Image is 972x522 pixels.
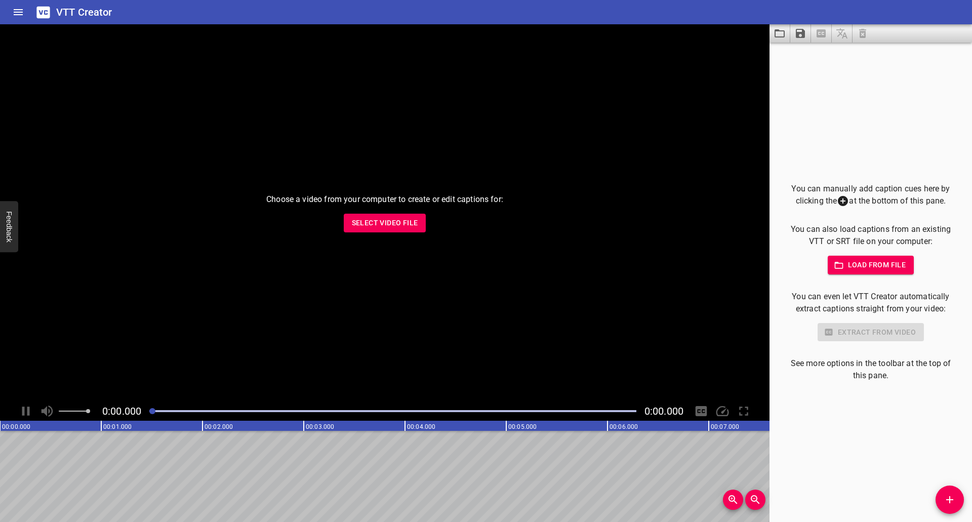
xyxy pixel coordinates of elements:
[102,405,141,417] span: Current Time
[832,24,853,43] span: Add some captions below, then you can translate them.
[790,24,811,43] button: Save captions to file
[644,405,683,417] span: 0:00.000
[723,490,743,510] button: Zoom In
[734,401,753,421] div: Toggle Full Screen
[610,423,638,430] text: 00:06.000
[786,183,956,208] p: You can manually add caption cues here by clicking the at the bottom of this pane.
[786,357,956,382] p: See more options in the toolbar at the top of this pane.
[149,410,636,412] div: Play progress
[352,217,418,229] span: Select Video File
[508,423,537,430] text: 00:05.000
[711,423,739,430] text: 00:07.000
[56,4,112,20] h6: VTT Creator
[745,490,765,510] button: Zoom Out
[786,223,956,248] p: You can also load captions from an existing VTT or SRT file on your computer:
[407,423,435,430] text: 00:04.000
[936,486,964,514] button: Add Cue
[786,291,956,315] p: You can even let VTT Creator automatically extract captions straight from your video:
[266,193,503,206] p: Choose a video from your computer to create or edit captions for:
[828,256,914,274] button: Load from file
[692,401,711,421] div: Hide/Show Captions
[794,27,806,39] svg: Save captions to file
[836,259,906,271] span: Load from file
[205,423,233,430] text: 00:02.000
[769,24,790,43] button: Load captions from file
[811,24,832,43] span: Select a video in the pane to the left, then you can automatically extract captions.
[103,423,132,430] text: 00:01.000
[306,423,334,430] text: 00:03.000
[786,323,956,342] div: Select a video in the pane to the left to use this feature
[774,27,786,39] svg: Load captions from file
[2,423,30,430] text: 00:00.000
[344,214,426,232] button: Select Video File
[713,401,732,421] div: Playback Speed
